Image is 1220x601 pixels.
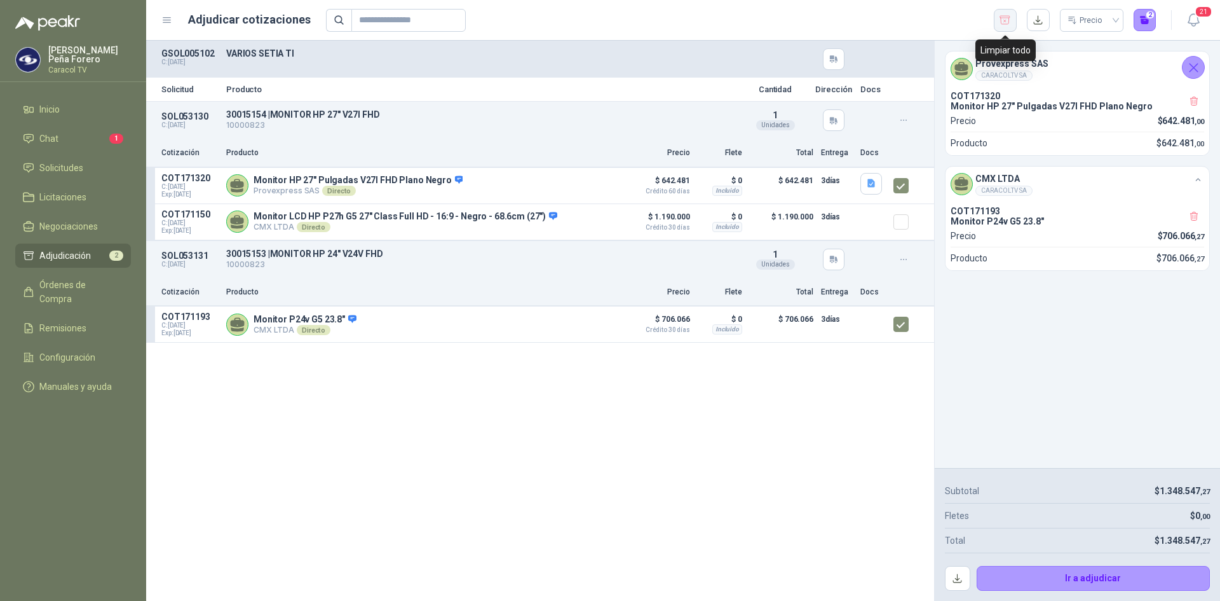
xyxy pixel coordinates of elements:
[951,216,1204,226] p: Monitor P24v G5 23.8"
[48,46,131,64] p: [PERSON_NAME] Peña Forero
[821,209,853,225] p: 3 días
[627,327,690,333] span: Crédito 30 días
[951,101,1204,111] p: Monitor HP 27" Pulgadas V27I FHD Plano Negro
[1155,484,1210,498] p: $
[297,325,330,335] div: Directo
[627,173,690,195] p: $ 642.481
[226,48,736,59] p: VARIOS SETIA TI
[821,173,853,188] p: 3 días
[1200,488,1210,496] span: ,27
[226,259,736,271] p: 10000823
[161,219,219,227] span: C: [DATE]
[161,312,219,322] p: COT171193
[975,71,1033,81] div: CARACOLTV SA
[698,173,742,188] p: $ 0
[951,114,976,128] p: Precio
[226,120,736,132] p: 10000823
[297,222,330,232] div: Directo
[698,312,742,327] p: $ 0
[254,175,463,186] p: Monitor HP 27" Pulgadas V27I FHD Plano Negro
[15,185,131,209] a: Licitaciones
[951,206,1204,216] p: COT171193
[161,261,219,268] p: C: [DATE]
[750,173,813,198] p: $ 642.481
[627,209,690,231] p: $ 1.190.000
[756,120,795,130] div: Unidades
[1190,509,1210,523] p: $
[627,147,690,159] p: Precio
[1200,537,1210,546] span: ,27
[1155,534,1210,548] p: $
[254,314,356,326] p: Monitor P24v G5 23.8"
[322,186,356,196] div: Directo
[750,147,813,159] p: Total
[161,111,219,121] p: SOL053130
[161,121,219,129] p: C: [DATE]
[860,85,886,93] p: Docs
[188,11,311,29] h1: Adjudicar cotizaciones
[821,312,853,327] p: 3 días
[951,91,1204,101] p: COT171320
[161,227,219,235] span: Exp: [DATE]
[1160,486,1210,496] span: 1.348.547
[1158,229,1205,243] p: $
[39,350,95,364] span: Configuración
[254,186,463,196] p: Provexpress SAS
[226,249,736,259] p: 30015153 | MONITOR HP 24" V24V FHD
[161,85,219,93] p: Solicitud
[1158,114,1205,128] p: $
[39,132,58,146] span: Chat
[161,209,219,219] p: COT171150
[945,167,1209,201] div: CMX LTDACARACOLTV SA
[698,286,742,298] p: Flete
[161,173,219,183] p: COT171320
[1156,136,1204,150] p: $
[975,39,1036,61] div: Limpiar todo
[161,191,219,198] span: Exp: [DATE]
[975,172,1033,186] h4: CMX LTDA
[226,85,736,93] p: Producto
[15,316,131,340] a: Remisiones
[1195,255,1204,263] span: ,27
[39,321,86,335] span: Remisiones
[712,222,742,232] div: Incluido
[698,147,742,159] p: Flete
[945,52,1209,86] div: Provexpress SASCARACOLTV SA
[1195,140,1204,148] span: ,00
[1160,535,1210,546] span: 1.348.547
[1195,511,1210,521] span: 0
[1067,11,1104,30] div: Precio
[627,188,690,195] span: Crédito 60 días
[161,251,219,261] p: SOL053131
[1195,233,1204,241] span: ,27
[821,147,853,159] p: Entrega
[750,286,813,298] p: Total
[860,147,886,159] p: Docs
[161,48,219,59] p: GSOL005102
[1162,253,1204,263] span: 706.066
[750,209,813,235] p: $ 1.190.000
[109,134,123,144] span: 1
[1195,6,1212,18] span: 21
[226,147,619,159] p: Producto
[1156,251,1204,265] p: $
[161,329,219,337] span: Exp: [DATE]
[226,286,619,298] p: Producto
[39,249,91,263] span: Adjudicación
[1134,9,1156,32] button: 2
[627,312,690,333] p: $ 706.066
[743,85,807,93] p: Cantidad
[627,286,690,298] p: Precio
[1182,56,1205,79] button: Cerrar
[1162,231,1204,241] span: 706.066
[15,273,131,311] a: Órdenes de Compra
[161,147,219,159] p: Cotización
[627,225,690,231] span: Crédito 30 días
[15,156,131,180] a: Solicitudes
[815,85,853,93] p: Dirección
[1200,513,1210,521] span: ,00
[1195,118,1204,126] span: ,00
[821,286,853,298] p: Entrega
[1162,116,1204,126] span: 642.481
[15,15,80,31] img: Logo peakr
